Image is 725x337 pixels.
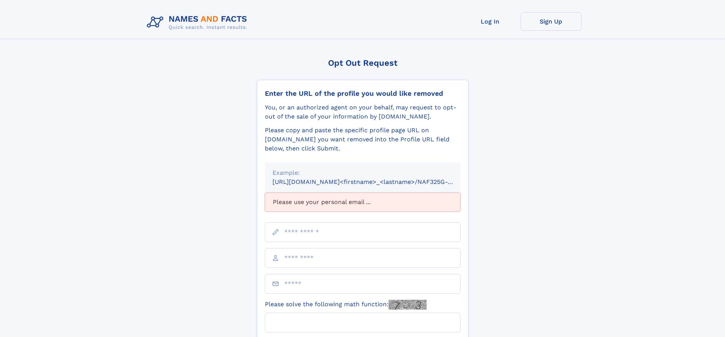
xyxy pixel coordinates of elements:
div: Enter the URL of the profile you would like removed [265,89,460,98]
img: Logo Names and Facts [144,12,253,33]
div: Opt Out Request [257,58,468,68]
label: Please solve the following math function: [265,300,427,310]
a: Sign Up [521,12,582,31]
small: [URL][DOMAIN_NAME]<firstname>_<lastname>/NAF325G-xxxxxxxx [272,178,475,185]
div: You, or an authorized agent on your behalf, may request to opt-out of the sale of your informatio... [265,103,460,121]
a: Log In [460,12,521,31]
div: Please use your personal email ... [265,193,460,212]
div: Please copy and paste the specific profile page URL on [DOMAIN_NAME] you want removed into the Pr... [265,126,460,153]
div: Example: [272,168,453,177]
